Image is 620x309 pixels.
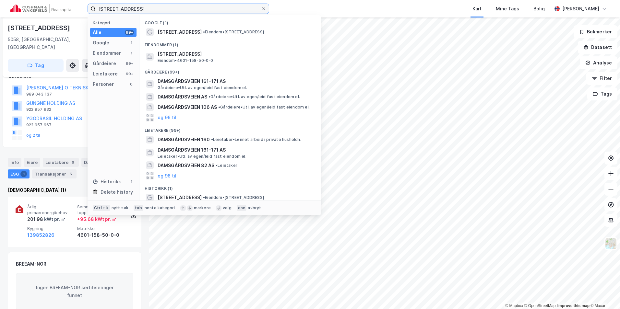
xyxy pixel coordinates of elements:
[125,71,134,76] div: 99+
[27,215,66,223] div: 201.98
[26,92,52,97] div: 989 043 137
[139,181,321,192] div: Historikk (1)
[43,215,66,223] div: kWt pr. ㎡
[218,105,310,110] span: Gårdeiere • Utl. av egen/leid fast eiendom el.
[27,231,54,239] button: 139852826
[96,4,261,14] input: Søk på adresse, matrikkel, gårdeiere, leietakere eller personer
[158,146,313,154] span: DAMSGÅRDSVEIEN 161-171 AS
[158,162,214,169] span: DAMSGÅRDSVEIEN 82 AS
[237,205,247,211] div: esc
[93,205,110,211] div: Ctrl + k
[472,5,482,13] div: Kart
[158,194,202,201] span: [STREET_ADDRESS]
[158,58,213,63] span: Eiendom • 4601-158-50-0-0
[223,205,232,211] div: velg
[77,215,116,223] div: + 95.68 kWt pr. ㎡
[158,136,210,143] span: DAMSGÅRDSVEIEN 160
[20,171,27,177] div: 1
[129,179,134,184] div: 1
[587,87,617,100] button: Tags
[158,93,207,101] span: DAMSGÅRDSVEIEN AS
[93,39,109,47] div: Google
[93,70,118,78] div: Leietakere
[574,25,617,38] button: Bokmerker
[203,29,264,35] span: Eiendom • [STREET_ADDRESS]
[125,61,134,66] div: 99+
[533,5,545,13] div: Bolig
[81,158,113,167] div: Datasett
[8,169,30,178] div: ESG
[524,303,556,308] a: OpenStreetMap
[139,15,321,27] div: Google (1)
[562,5,599,13] div: [PERSON_NAME]
[158,77,313,85] span: DAMSGÅRDSVEIEN 161-171 AS
[139,123,321,134] div: Leietakere (99+)
[588,278,620,309] iframe: Chat Widget
[93,60,116,67] div: Gårdeiere
[203,195,205,200] span: •
[145,205,175,211] div: neste kategori
[93,80,114,88] div: Personer
[209,94,210,99] span: •
[134,205,143,211] div: tab
[112,205,129,211] div: nytt søk
[8,186,141,194] div: [DEMOGRAPHIC_DATA] (1)
[125,30,134,35] div: 99+
[139,37,321,49] div: Eiendommer (1)
[218,105,220,109] span: •
[588,278,620,309] div: Kontrollprogram for chat
[605,237,617,250] img: Z
[580,56,617,69] button: Analyse
[203,29,205,34] span: •
[27,226,75,231] span: Bygning
[93,20,137,25] div: Kategori
[77,204,125,215] span: Sammenlignet med topp 15%
[93,178,121,186] div: Historikk
[203,195,264,200] span: Eiendom • [STREET_ADDRESS]
[93,49,121,57] div: Eiendommer
[158,154,246,159] span: Leietaker • Utl. av egen/leid fast eiendom el.
[32,169,77,178] div: Transaksjoner
[211,137,301,142] span: Leietaker • Lønnet arbeid i private husholdn.
[93,29,101,36] div: Alle
[8,36,109,51] div: 5058, [GEOGRAPHIC_DATA], [GEOGRAPHIC_DATA]
[8,59,64,72] button: Tag
[129,82,134,87] div: 0
[158,114,176,121] button: og 96 til
[158,103,217,111] span: DAMSGÅRDSVEIEN 106 AS
[8,158,21,167] div: Info
[129,40,134,45] div: 1
[158,172,176,179] button: og 96 til
[43,158,79,167] div: Leietakere
[67,171,74,177] div: 5
[158,50,313,58] span: [STREET_ADDRESS]
[77,226,125,231] span: Matrikkel
[216,163,218,168] span: •
[586,72,617,85] button: Filter
[158,85,247,90] span: Gårdeiere • Utl. av egen/leid fast eiendom el.
[8,23,71,33] div: [STREET_ADDRESS]
[557,303,590,308] a: Improve this map
[101,188,133,196] div: Delete history
[248,205,261,211] div: avbryt
[505,303,523,308] a: Mapbox
[194,205,211,211] div: markere
[139,64,321,76] div: Gårdeiere (99+)
[578,41,617,54] button: Datasett
[26,122,52,128] div: 922 957 967
[211,137,213,142] span: •
[10,4,72,13] img: cushman-wakefield-realkapital-logo.202ea83816669bd177139c58696a8fa1.svg
[216,163,237,168] span: Leietaker
[27,204,75,215] span: Årlig primærenergibehov
[16,260,46,268] div: BREEAM-NOR
[70,159,76,166] div: 6
[129,51,134,56] div: 1
[209,94,300,99] span: Gårdeiere • Utl. av egen/leid fast eiendom el.
[77,231,125,239] div: 4601-158-50-0-0
[158,28,202,36] span: [STREET_ADDRESS]
[496,5,519,13] div: Mine Tags
[24,158,40,167] div: Eiere
[26,107,51,112] div: 922 957 932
